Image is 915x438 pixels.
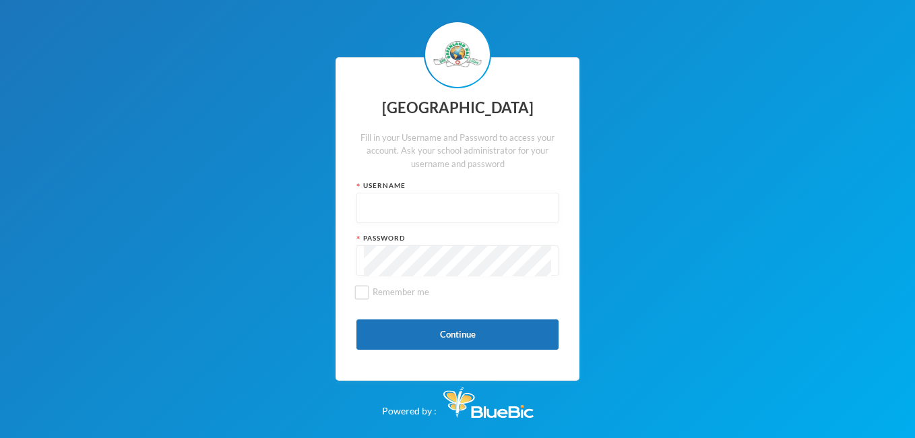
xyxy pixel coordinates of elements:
[356,131,559,171] div: Fill in your Username and Password to access your account. Ask your school administrator for your...
[367,286,435,297] span: Remember me
[443,387,534,418] img: Bluebic
[356,233,559,243] div: Password
[356,95,559,121] div: [GEOGRAPHIC_DATA]
[382,381,534,418] div: Powered by :
[356,181,559,191] div: Username
[356,319,559,350] button: Continue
